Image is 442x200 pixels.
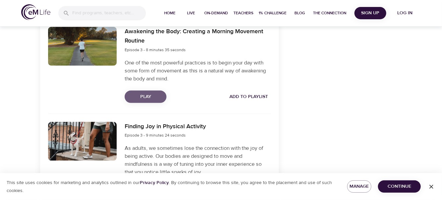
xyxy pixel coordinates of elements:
[125,122,206,132] h6: Finding Joy in Physical Activity
[125,91,166,103] button: Play
[259,10,287,17] span: 1% Challenge
[354,7,386,19] button: Sign Up
[21,4,50,20] img: logo
[313,10,347,17] span: The Connection
[205,10,228,17] span: On-Demand
[72,6,146,20] input: Find programs, teachers, etc...
[125,47,186,52] span: Episode 3 - 8 minutes 35 seconds
[230,93,268,101] span: Add to Playlist
[352,182,366,191] span: Manage
[162,10,178,17] span: Home
[183,10,199,17] span: Live
[347,180,372,193] button: Manage
[125,133,186,138] span: Episode 3 - 9 minutes 24 seconds
[227,91,271,103] button: Add to Playlist
[125,27,271,46] h6: Awakening the Body: Creating a Morning Movement Routine
[125,59,271,83] p: One of the most powerful practices is to begin your day with some form of movement as this is a n...
[378,180,421,193] button: Continue
[383,182,415,191] span: Continue
[125,144,271,176] p: As adults, we sometimes lose the connection with the joy of being active. Our bodies are designed...
[389,7,421,19] button: Log in
[130,93,161,101] span: Play
[140,180,169,186] a: Privacy Policy
[392,9,418,17] span: Log in
[357,9,384,17] span: Sign Up
[234,10,254,17] span: Teachers
[292,10,308,17] span: Blog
